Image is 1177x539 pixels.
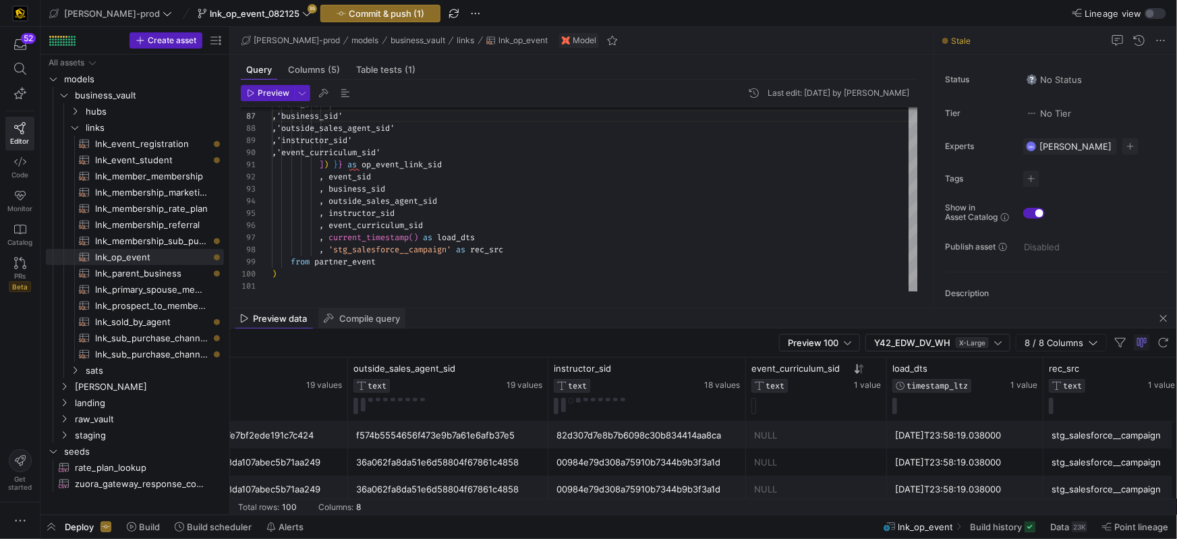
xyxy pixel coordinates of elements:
[46,476,224,492] div: Press SPACE to select this row.
[46,265,224,281] div: Press SPACE to select this row.
[7,204,32,212] span: Monitor
[319,183,324,194] span: ,
[241,146,256,159] div: 90
[1027,74,1082,85] span: No Status
[945,242,996,252] span: Publish asset
[241,159,256,171] div: 91
[328,232,409,243] span: current_timestamp
[46,330,224,346] div: Press SPACE to select this row.
[328,65,340,74] span: (5)
[241,183,256,195] div: 93
[46,459,224,476] a: rate_plan_lookup​​​​​​
[319,196,324,206] span: ,
[95,298,208,314] span: lnk_prospect_to_member_conversion​​​​​​​​​​
[14,272,26,280] span: PRs
[483,32,551,49] button: lnk_op_event
[498,36,548,45] span: lnk_op_event
[64,72,222,87] span: models
[362,159,442,170] span: op_event_link_sid
[46,103,224,119] div: Press SPACE to select this row.
[328,171,371,182] span: event_sid
[139,521,160,532] span: Build
[241,207,256,219] div: 95
[86,363,222,378] span: sats
[945,306,1172,317] p: No description available - click to edit
[75,412,222,427] span: raw_vault
[349,8,424,19] span: Commit & push (1)
[1114,521,1168,532] span: Point lineage
[241,171,256,183] div: 92
[353,363,455,374] span: outside_sales_agent_sid
[895,422,1035,449] div: [DATE]T23:58:19.038000
[1085,8,1142,19] span: Lineage view
[945,203,998,222] span: Show in Asset Catalog
[46,136,224,152] a: lnk_event_registration​​​​​​​​​​
[1016,334,1107,351] button: 8 / 8 Columns
[46,330,224,346] a: lnk_sub_purchase_channel_monthly_forecast​​​​​​​​​​
[5,252,34,297] a: PRsBeta
[1052,422,1173,449] div: stg_salesforce__campaign
[356,503,361,512] div: 8
[46,378,224,395] div: Press SPACE to select this row.
[95,331,208,346] span: lnk_sub_purchase_channel_monthly_forecast​​​​​​​​​​
[318,503,353,512] div: Columns:
[328,183,385,194] span: business_sid
[768,88,909,98] div: Last edit: [DATE] by [PERSON_NAME]
[898,521,954,532] span: lnk_op_event
[148,36,196,45] span: Create asset
[46,87,224,103] div: Press SPACE to select this row.
[356,476,540,503] div: 36a062fa8da51e6d58804f67861c4858
[272,268,277,279] span: )
[895,476,1035,503] div: [DATE]T23:58:19.038000
[241,110,256,122] div: 87
[970,521,1022,532] span: Build history
[556,449,738,476] div: 00984e79d308a75910b7344b9b3f3a1d
[210,8,299,19] span: lnk_op_event_082125
[241,231,256,244] div: 97
[95,152,208,168] span: lnk_event_student​​​​​​​​​​
[1039,141,1112,152] span: [PERSON_NAME]
[46,119,224,136] div: Press SPACE to select this row.
[272,135,352,146] span: ,'instructor_sid'
[5,117,34,150] a: Editor
[46,200,224,217] div: Press SPACE to select this row.
[279,521,304,532] span: Alerts
[46,411,224,427] div: Press SPACE to select this row.
[21,33,36,44] div: 52
[75,88,222,103] span: business_vault
[95,314,208,330] span: lnk_sold_by_agent​​​​​​​​​​
[5,444,34,497] button: Getstarted
[46,168,224,184] a: lnk_member_membership​​​​​​​​​​
[704,380,740,390] span: 18 values
[46,71,224,87] div: Press SPACE to select this row.
[282,503,297,512] div: 100
[352,36,379,45] span: models
[945,109,1012,118] span: Tier
[349,32,382,49] button: models
[314,256,376,267] span: partner_event
[187,521,252,532] span: Build scheduler
[964,515,1041,538] button: Build history
[46,265,224,281] a: lnk_parent_business​​​​​​​​​​
[258,88,289,98] span: Preview
[95,347,208,362] span: lnk_sub_purchase_channel_weekly_forecast​​​​​​​​​​
[9,281,31,292] span: Beta
[272,123,395,134] span: ,'outside_sales_agent_sid'
[238,32,343,49] button: [PERSON_NAME]-prod
[423,232,432,243] span: as
[46,5,175,22] button: [PERSON_NAME]-prod
[260,515,310,538] button: Alerts
[86,120,222,136] span: links
[324,159,328,170] span: )
[46,217,224,233] a: lnk_membership_referral​​​​​​​​​​
[95,217,208,233] span: lnk_membership_referral​​​​​​​​​​
[319,244,324,255] span: ,
[8,475,32,491] span: Get started
[1049,363,1079,374] span: rec_src
[1027,108,1071,119] span: No Tier
[46,346,224,362] div: Press SPACE to select this row.
[874,337,950,348] span: Y42_EDW_DV_WH
[573,36,596,45] span: Model
[1063,381,1082,391] span: TEXT
[254,314,308,323] span: Preview data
